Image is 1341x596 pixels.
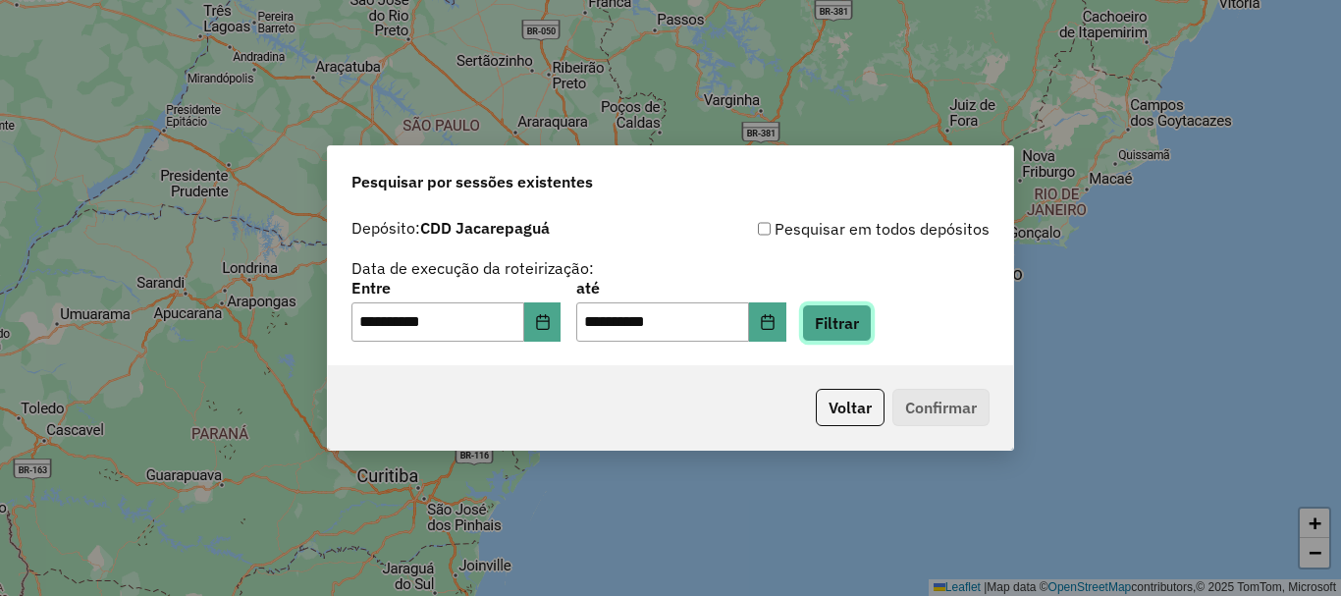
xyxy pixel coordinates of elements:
[420,218,550,238] strong: CDD Jacarepaguá
[670,217,990,241] div: Pesquisar em todos depósitos
[802,304,872,342] button: Filtrar
[524,302,562,342] button: Choose Date
[576,276,785,299] label: até
[351,276,561,299] label: Entre
[351,216,550,240] label: Depósito:
[351,256,594,280] label: Data de execução da roteirização:
[749,302,786,342] button: Choose Date
[816,389,885,426] button: Voltar
[351,170,593,193] span: Pesquisar por sessões existentes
